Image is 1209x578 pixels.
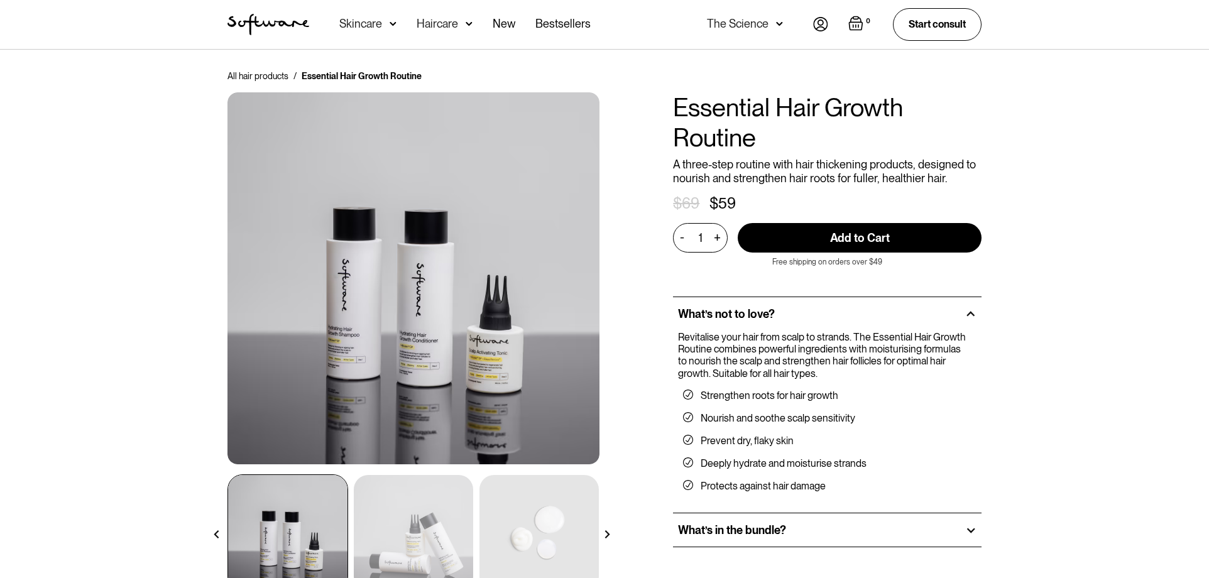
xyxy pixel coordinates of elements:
p: A three-step routine with hair thickening products, designed to nourish and strengthen hair roots... [673,158,982,185]
div: Haircare [417,18,458,30]
input: Add to Cart [738,223,982,253]
img: arrow down [466,18,473,30]
li: Protects against hair damage [683,480,971,493]
h2: What’s not to love? [678,307,775,321]
a: Open empty cart [848,16,873,33]
li: Nourish and soothe scalp sensitivity [683,412,971,425]
p: Free shipping on orders over $49 [772,258,882,266]
div: 69 [682,195,699,213]
img: arrow left [212,530,221,538]
div: $ [673,195,682,213]
img: arrow down [776,18,783,30]
div: 59 [718,195,736,213]
li: Prevent dry, flaky skin [683,435,971,447]
div: $ [709,195,718,213]
img: arrow down [390,18,397,30]
img: Software Logo [227,14,309,35]
h1: Essential Hair Growth Routine [673,92,982,153]
a: All hair products [227,70,288,82]
p: Revitalise your hair from scalp to strands. The Essential Hair Growth Routine combines powerful i... [678,331,971,379]
div: / [293,70,297,82]
li: Deeply hydrate and moisturise strands [683,457,971,470]
div: Skincare [339,18,382,30]
img: arrow right [603,530,611,538]
div: Essential Hair Growth Routine [302,70,422,82]
a: Start consult [893,8,982,40]
a: home [227,14,309,35]
div: 0 [863,16,873,27]
li: Strengthen roots for hair growth [683,390,971,402]
div: The Science [707,18,769,30]
div: - [680,231,688,244]
h2: What’s in the bundle? [678,523,786,537]
div: + [710,231,724,245]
